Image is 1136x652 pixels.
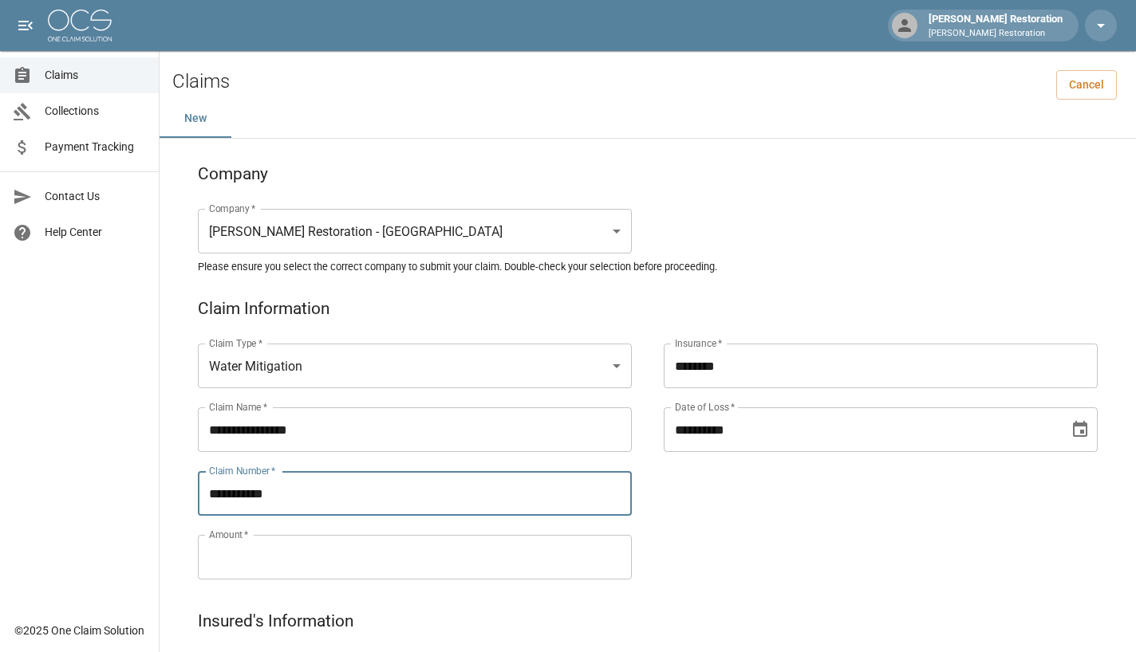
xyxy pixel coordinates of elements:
[1064,414,1096,446] button: Choose date, selected date is Sep 2, 2025
[209,336,262,350] label: Claim Type
[45,103,146,120] span: Collections
[48,10,112,41] img: ocs-logo-white-transparent.png
[45,67,146,84] span: Claims
[675,400,735,414] label: Date of Loss
[922,11,1069,40] div: [PERSON_NAME] Restoration
[209,202,256,215] label: Company
[1056,70,1117,100] a: Cancel
[209,464,275,477] label: Claim Number
[160,100,231,138] button: New
[198,209,632,253] div: [PERSON_NAME] Restoration - [GEOGRAPHIC_DATA]
[160,100,1136,138] div: dynamic tabs
[675,336,722,350] label: Insurance
[209,528,249,541] label: Amount
[45,188,146,205] span: Contact Us
[198,260,1098,273] h5: Please ensure you select the correct company to submit your claim. Double-check your selection be...
[45,224,146,241] span: Help Center
[10,10,41,41] button: open drawer
[172,70,230,93] h2: Claims
[209,400,267,414] label: Claim Name
[929,27,1063,41] p: [PERSON_NAME] Restoration
[198,344,632,388] div: Water Mitigation
[14,623,144,638] div: © 2025 One Claim Solution
[45,139,146,155] span: Payment Tracking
